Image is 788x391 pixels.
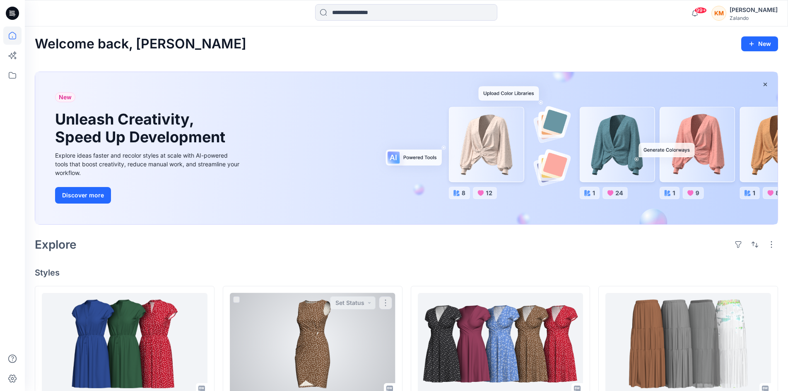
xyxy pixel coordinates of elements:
span: 99+ [694,7,707,14]
div: Zalando [730,15,778,21]
div: KM [711,6,726,21]
button: Discover more [55,187,111,204]
a: Discover more [55,187,241,204]
span: New [59,92,72,102]
h2: Explore [35,238,77,251]
button: New [741,36,778,51]
h2: Welcome back, [PERSON_NAME] [35,36,246,52]
div: Explore ideas faster and recolor styles at scale with AI-powered tools that boost creativity, red... [55,151,241,177]
h1: Unleash Creativity, Speed Up Development [55,110,229,146]
div: [PERSON_NAME] [730,5,778,15]
h4: Styles [35,268,778,278]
